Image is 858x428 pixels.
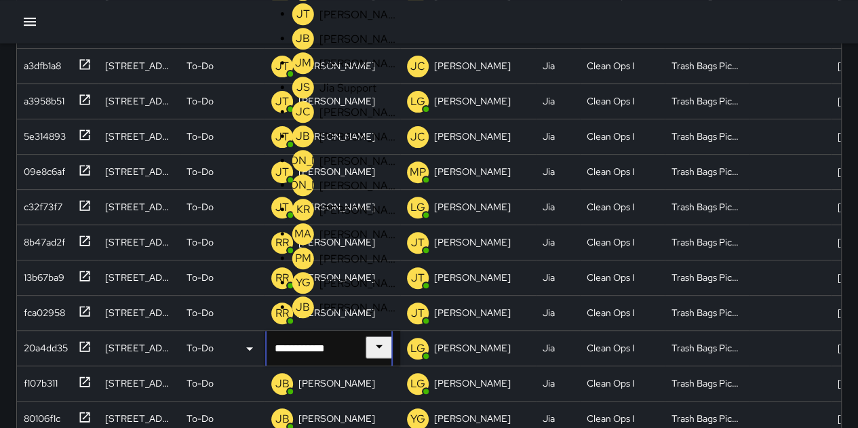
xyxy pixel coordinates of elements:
div: Trash Bags Pickup [671,94,743,108]
p: To-Do [187,235,214,249]
p: [PERSON_NAME] [434,306,511,319]
p: [PERSON_NAME] [434,235,511,249]
div: 595 Ellis Street [105,341,173,355]
div: 748 Larkin Street [105,165,173,178]
div: 399 Eddy Street [105,376,173,390]
p: To-Do [187,376,214,390]
p: YG [410,411,425,427]
p: [PERSON_NAME] [319,56,399,71]
p: Jia Support [319,81,399,95]
div: 299 Eddy Street [105,271,173,284]
div: Jia [543,306,555,319]
div: Jia [543,341,555,355]
p: [PERSON_NAME] [434,59,511,73]
p: LG [410,341,425,357]
div: Clean Ops I [587,376,635,390]
p: To-Do [187,412,214,425]
p: MA [294,226,311,242]
p: JC [410,58,425,75]
div: 09e8c6af [18,159,65,178]
div: fca02958 [18,300,65,319]
div: Jia [543,235,555,249]
p: LG [410,94,425,110]
div: 20a4dd35 [18,336,68,355]
div: 80106f1c [18,406,60,425]
div: 8b47ad2f [18,230,65,249]
div: Clean Ops I [587,341,635,355]
p: [PERSON_NAME] [319,32,399,46]
div: 5e314893 [18,124,66,143]
p: LG [410,376,425,392]
p: JB [296,128,310,144]
div: 501 O'farrell Street [105,130,173,143]
p: [PERSON_NAME] [258,177,347,193]
div: Clean Ops I [587,200,635,214]
p: [PERSON_NAME] [434,165,511,178]
div: a3dfb1a8 [18,54,61,73]
div: Jia [543,412,555,425]
div: Jia [543,165,555,178]
div: Trash Bags Pickup [671,341,743,355]
p: [PERSON_NAME] [319,227,399,241]
p: JC [410,129,425,145]
p: [PERSON_NAME] [434,271,511,284]
div: Clean Ops I [587,235,635,249]
p: [PERSON_NAME] [319,203,399,217]
p: To-Do [187,271,214,284]
p: [PERSON_NAME] [298,412,375,425]
div: Trash Bags Pickup [671,200,743,214]
div: Jia [543,200,555,214]
p: JT [411,305,425,322]
div: Clean Ops I [587,271,635,284]
p: [PERSON_NAME] [434,376,511,390]
div: 397 Ellis Street [105,59,173,73]
p: [PERSON_NAME] [434,412,511,425]
div: 301 Turk Street [105,412,173,425]
p: [PERSON_NAME] [319,252,399,266]
p: JS [296,79,310,96]
p: [PERSON_NAME] [434,200,511,214]
p: [PERSON_NAME] [434,341,511,355]
div: a3958b51 [18,89,64,108]
p: MP [410,164,426,180]
p: JB [296,299,310,315]
p: To-Do [187,165,214,178]
p: [PERSON_NAME] [298,376,375,390]
p: JB [275,376,290,392]
p: To-Do [187,130,214,143]
p: To-Do [187,94,214,108]
div: Trash Bags Pickup [671,235,743,249]
div: Trash Bags Pickup [671,59,743,73]
div: Trash Bags Pickup [671,376,743,390]
div: Trash Bags Pickup [671,306,743,319]
div: 190 Eddy Street [105,94,173,108]
div: f107b311 [18,371,58,390]
div: Trash Bags Pickup [671,165,743,178]
div: 13b67ba9 [18,265,64,284]
div: Trash Bags Pickup [671,412,743,425]
div: 111 Jones Street [105,200,173,214]
p: JM [295,55,311,71]
p: [PERSON_NAME] [319,130,399,144]
p: To-Do [187,59,214,73]
p: [PERSON_NAME] [319,178,399,193]
p: LG [410,199,425,216]
div: 201 Jones Street [105,235,173,249]
p: JT [411,270,425,286]
p: [PERSON_NAME] [434,130,511,143]
p: JB [296,31,310,47]
div: Clean Ops I [587,306,635,319]
p: [PERSON_NAME] [258,153,347,169]
div: Clean Ops I [587,94,635,108]
div: Jia [543,59,555,73]
p: [PERSON_NAME] [319,105,399,119]
p: [PERSON_NAME] [319,154,399,168]
div: Trash Bags Pickup [671,130,743,143]
div: Jia [543,130,555,143]
button: Close [366,336,393,358]
p: To-Do [187,341,214,355]
div: Clean Ops I [587,59,635,73]
p: JT [411,235,425,251]
div: Jia [543,94,555,108]
p: JB [275,411,290,427]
